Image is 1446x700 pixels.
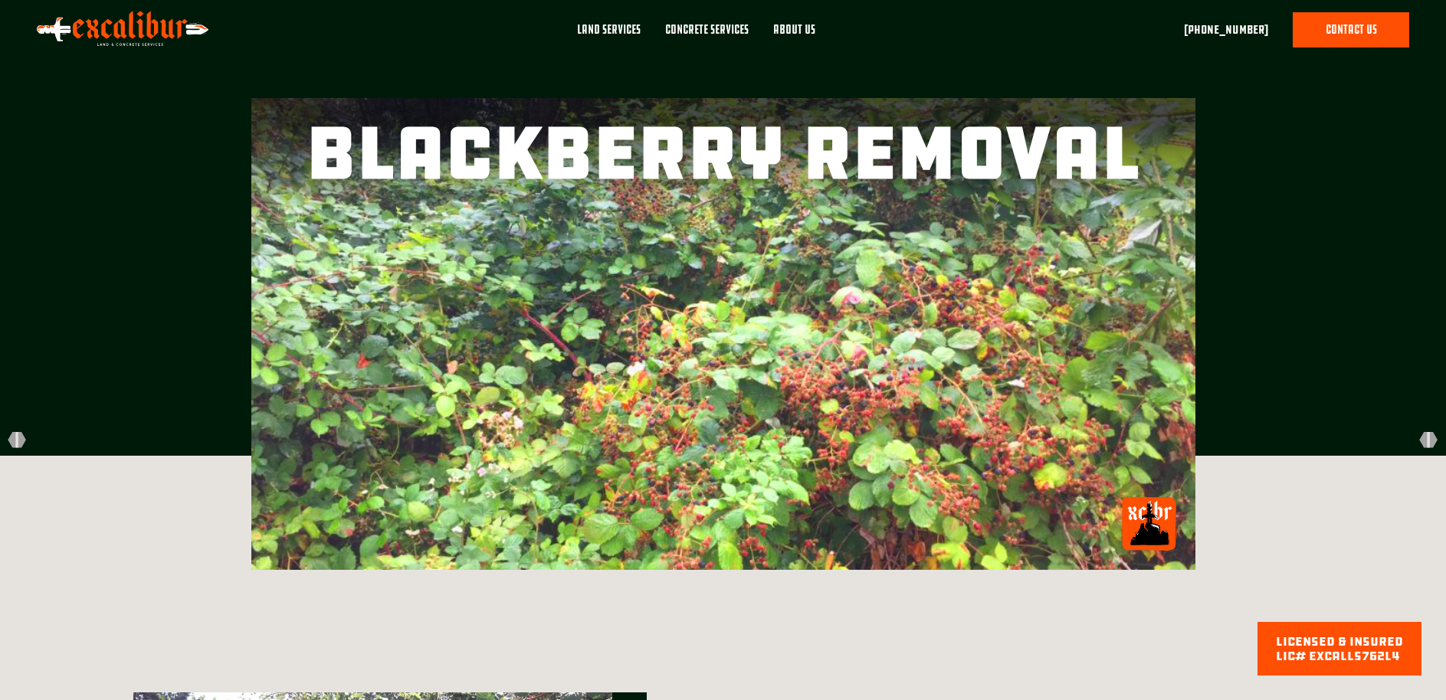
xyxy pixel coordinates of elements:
[761,12,828,60] a: About Us
[1293,12,1409,47] a: contact us
[1184,21,1268,39] a: [PHONE_NUMBER]
[306,116,1140,190] h1: Blackberry Removal
[773,21,815,38] div: About Us
[1276,634,1403,663] div: licensed & Insured lic# EXCALLS762L4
